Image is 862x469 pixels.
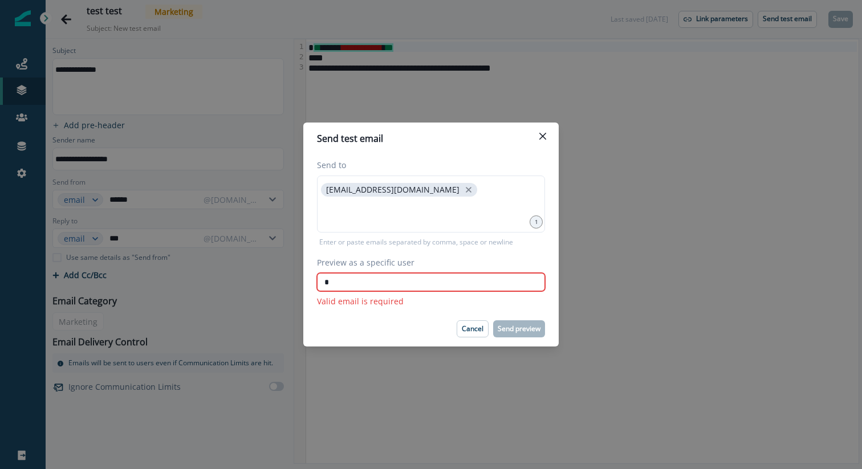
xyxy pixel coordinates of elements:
[534,127,552,145] button: Close
[317,159,538,171] label: Send to
[317,296,545,307] div: Valid email is required
[317,132,383,145] p: Send test email
[530,215,543,229] div: 1
[317,256,538,268] label: Preview as a specific user
[326,185,460,195] p: [EMAIL_ADDRESS][DOMAIN_NAME]
[462,325,483,333] p: Cancel
[457,320,489,337] button: Cancel
[317,237,515,247] p: Enter or paste emails separated by comma, space or newline
[463,184,474,195] button: close
[498,325,540,333] p: Send preview
[493,320,545,337] button: Send preview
